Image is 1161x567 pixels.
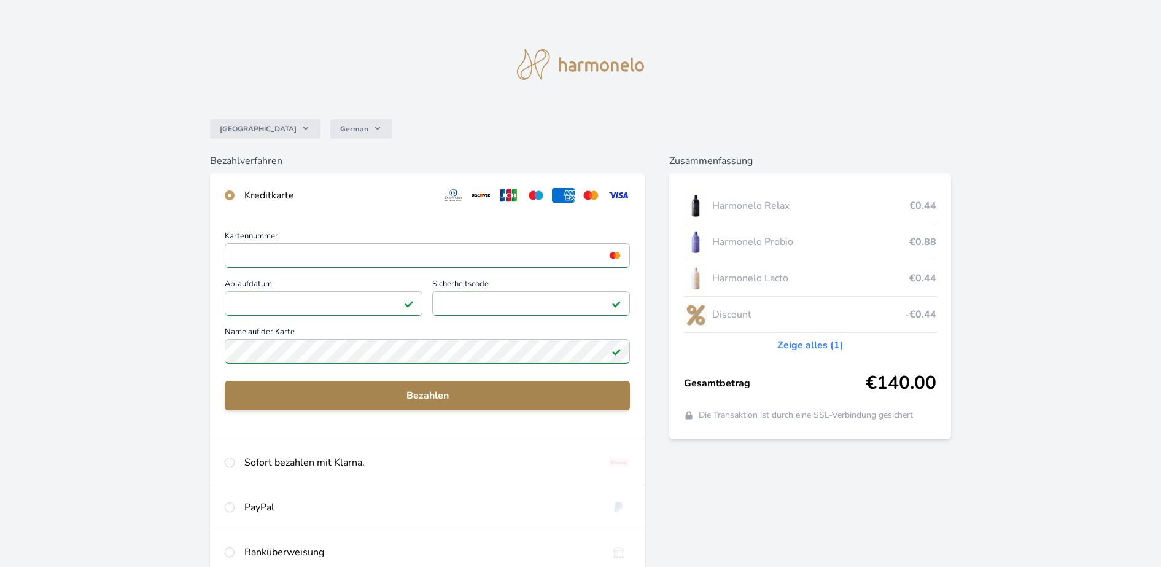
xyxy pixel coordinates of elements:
img: Feld gültig [404,299,414,308]
img: CLEAN_PROBIO_se_stinem_x-lo.jpg [684,227,707,257]
span: Discount [712,307,905,322]
img: bankTransfer_IBAN.svg [607,545,630,560]
span: Harmonelo Probio [712,235,909,249]
img: Feld gültig [612,299,621,308]
img: Feld gültig [612,346,621,356]
span: Die Transaktion ist durch eine SSL-Verbindung gesichert [699,409,913,421]
img: klarna_paynow.svg [607,455,630,470]
span: €0.44 [909,271,936,286]
span: Sicherheitscode [432,280,630,291]
button: [GEOGRAPHIC_DATA] [210,119,320,139]
div: Kreditkarte [244,188,432,203]
span: Gesamtbetrag [684,376,866,391]
img: paypal.svg [607,500,630,515]
span: [GEOGRAPHIC_DATA] [220,124,297,134]
img: mc [607,250,623,261]
div: Sofort bezahlen mit Klarna. [244,455,597,470]
span: Bezahlen [235,388,620,403]
a: Zeige alles (1) [777,338,844,353]
iframe: Iframe für Sicherheitscode [438,295,624,312]
span: €0.88 [909,235,936,249]
span: Name auf der Karte [225,328,630,339]
input: Name auf der KarteFeld gültig [225,339,630,364]
div: Banküberweisung [244,545,597,560]
span: €140.00 [866,372,936,394]
img: mc.svg [580,188,602,203]
h6: Zusammenfassung [669,154,951,168]
iframe: Iframe für Ablaufdatum [230,295,417,312]
span: Kartennummer [225,232,630,243]
span: Harmonelo Relax [712,198,909,213]
img: CLEAN_LACTO_se_stinem_x-hi-lo.jpg [684,263,707,294]
img: diners.svg [442,188,465,203]
span: €0.44 [909,198,936,213]
iframe: Iframe für Kartennummer [230,247,624,264]
button: German [330,119,392,139]
img: discover.svg [470,188,492,203]
span: -€0.44 [905,307,936,322]
span: Harmonelo Lacto [712,271,909,286]
img: amex.svg [552,188,575,203]
img: discount-lo.png [684,299,707,330]
img: maestro.svg [525,188,548,203]
img: CLEAN_RELAX_se_stinem_x-lo.jpg [684,190,707,221]
img: logo.svg [517,49,645,80]
span: German [340,124,368,134]
div: PayPal [244,500,597,515]
span: Ablaufdatum [225,280,422,291]
h6: Bezahlverfahren [210,154,645,168]
img: jcb.svg [497,188,520,203]
button: Bezahlen [225,381,630,410]
img: visa.svg [607,188,630,203]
